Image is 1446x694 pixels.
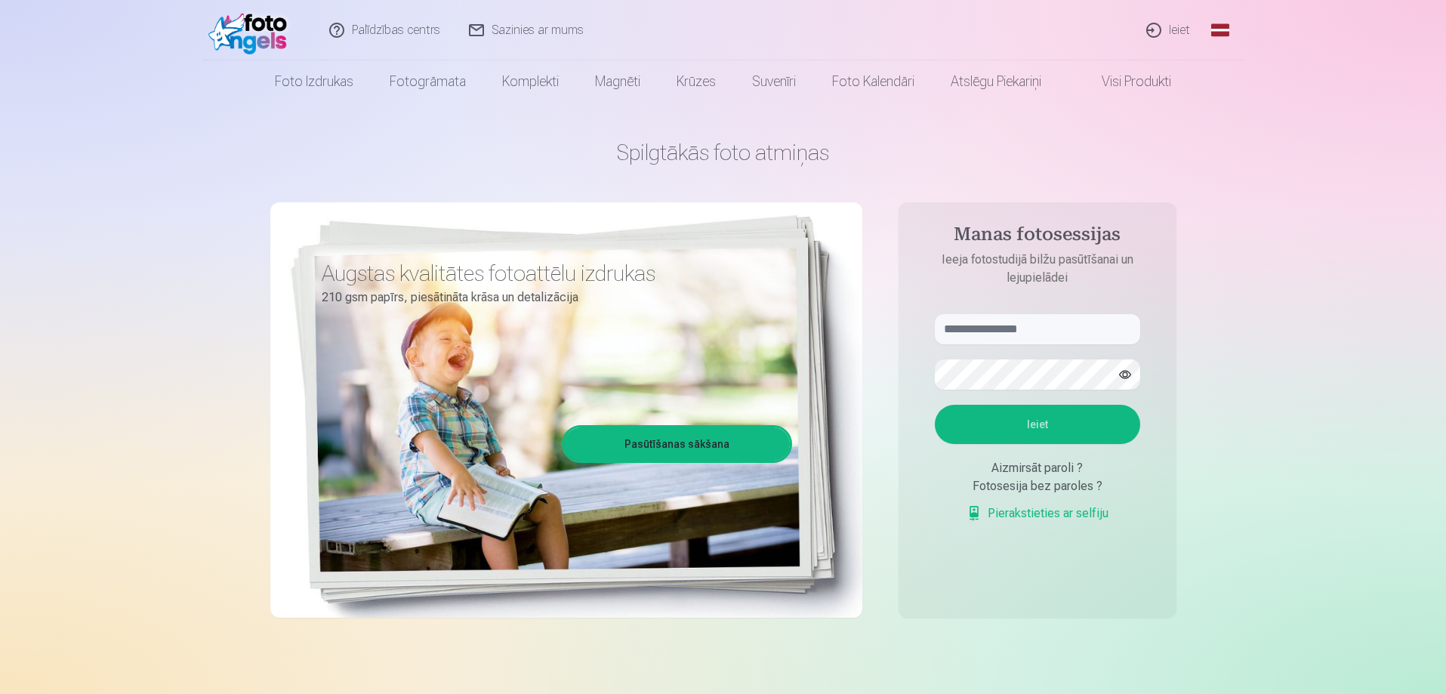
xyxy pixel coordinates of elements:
[920,251,1155,287] p: Ieeja fotostudijā bilžu pasūtīšanai un lejupielādei
[577,60,658,103] a: Magnēti
[814,60,933,103] a: Foto kalendāri
[658,60,734,103] a: Krūzes
[322,260,781,287] h3: Augstas kvalitātes fotoattēlu izdrukas
[372,60,484,103] a: Fotogrāmata
[257,60,372,103] a: Foto izdrukas
[935,459,1140,477] div: Aizmirsāt paroli ?
[967,504,1108,523] a: Pierakstieties ar selfiju
[270,139,1176,166] h1: Spilgtākās foto atmiņas
[935,405,1140,444] button: Ieiet
[935,477,1140,495] div: Fotosesija bez paroles ?
[322,287,781,308] p: 210 gsm papīrs, piesātināta krāsa un detalizācija
[734,60,814,103] a: Suvenīri
[1059,60,1189,103] a: Visi produkti
[920,224,1155,251] h4: Manas fotosessijas
[208,6,295,54] img: /fa1
[564,427,790,461] a: Pasūtīšanas sākšana
[933,60,1059,103] a: Atslēgu piekariņi
[484,60,577,103] a: Komplekti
